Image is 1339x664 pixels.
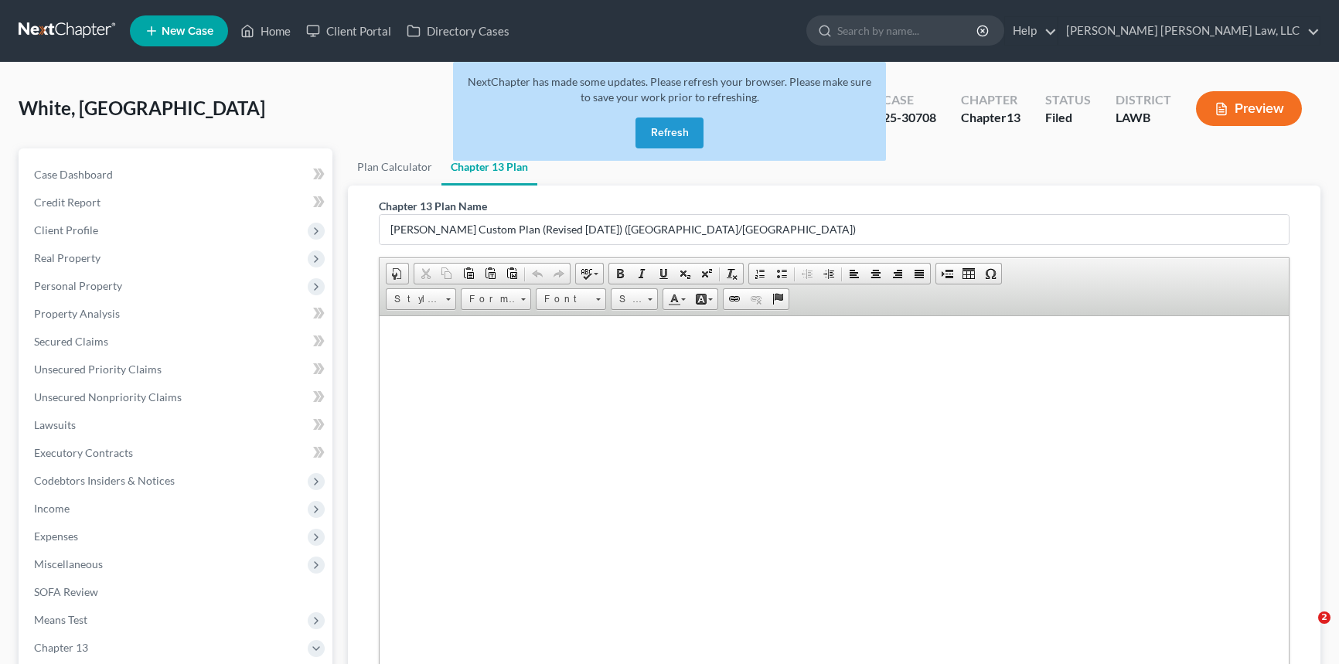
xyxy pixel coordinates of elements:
[696,264,717,284] a: Superscript
[936,264,958,284] a: Insert Page Break for Printing
[34,613,87,626] span: Means Test
[883,109,936,127] div: 25-30708
[386,288,456,310] a: Styles
[635,117,704,148] button: Refresh
[611,288,658,310] a: Size
[1007,110,1020,124] span: 13
[414,264,436,284] a: Cut
[771,264,792,284] a: Insert/Remove Bulleted List
[843,264,865,284] a: Align Left
[34,446,133,459] span: Executory Contracts
[526,264,548,284] a: Undo
[34,390,182,404] span: Unsecured Nonpriority Claims
[34,196,101,209] span: Credit Report
[818,264,840,284] a: Increase Indent
[724,289,745,309] a: Link
[796,264,818,284] a: Decrease Indent
[34,641,88,654] span: Chapter 13
[767,289,789,309] a: Anchor
[652,264,674,284] a: Underline
[22,161,332,189] a: Case Dashboard
[34,223,98,237] span: Client Profile
[162,26,213,37] span: New Case
[674,264,696,284] a: Subscript
[612,289,642,309] span: Size
[34,557,103,570] span: Miscellaneous
[1116,91,1171,109] div: District
[609,264,631,284] a: Bold
[721,264,743,284] a: Remove Format
[399,17,517,45] a: Directory Cases
[961,109,1020,127] div: Chapter
[1058,17,1320,45] a: [PERSON_NAME] [PERSON_NAME] Law, LLC
[631,264,652,284] a: Italic
[436,264,458,284] a: Copy
[22,411,332,439] a: Lawsuits
[537,289,591,309] span: Font
[468,75,871,104] span: NextChapter has made some updates. Please refresh your browser. Please make sure to save your wor...
[462,289,516,309] span: Format
[22,439,332,467] a: Executory Contracts
[536,288,606,310] a: Font
[298,17,399,45] a: Client Portal
[908,264,930,284] a: Justify
[34,529,78,543] span: Expenses
[19,97,265,119] span: White, [GEOGRAPHIC_DATA]
[461,288,531,310] a: Format
[34,474,175,487] span: Codebtors Insiders & Notices
[34,418,76,431] span: Lawsuits
[749,264,771,284] a: Insert/Remove Numbered List
[34,307,120,320] span: Property Analysis
[1116,109,1171,127] div: LAWB
[233,17,298,45] a: Home
[1045,109,1091,127] div: Filed
[1318,611,1330,624] span: 2
[548,264,570,284] a: Redo
[837,16,979,45] input: Search by name...
[22,189,332,216] a: Credit Report
[22,300,332,328] a: Property Analysis
[387,264,408,284] a: Document Properties
[501,264,523,284] a: Paste from Word
[34,363,162,376] span: Unsecured Priority Claims
[1286,611,1324,649] iframe: Intercom live chat
[348,148,441,186] a: Plan Calculator
[34,585,98,598] span: SOFA Review
[34,251,101,264] span: Real Property
[34,502,70,515] span: Income
[1005,17,1057,45] a: Help
[22,578,332,606] a: SOFA Review
[479,264,501,284] a: Paste as plain text
[379,198,487,214] label: Chapter 13 Plan Name
[961,91,1020,109] div: Chapter
[958,264,980,284] a: Table
[22,356,332,383] a: Unsecured Priority Claims
[663,289,690,309] a: Text Color
[887,264,908,284] a: Align Right
[387,289,441,309] span: Styles
[34,168,113,181] span: Case Dashboard
[576,264,603,284] a: Spell Checker
[865,264,887,284] a: Center
[34,279,122,292] span: Personal Property
[745,289,767,309] a: Unlink
[22,328,332,356] a: Secured Claims
[34,335,108,348] span: Secured Claims
[458,264,479,284] a: Paste
[1196,91,1302,126] button: Preview
[980,264,1001,284] a: Insert Special Character
[441,148,537,186] a: Chapter 13 Plan
[883,91,936,109] div: Case
[1045,91,1091,109] div: Status
[380,215,1289,244] input: Enter name...
[22,383,332,411] a: Unsecured Nonpriority Claims
[380,316,1289,664] iframe: Rich Text Editor, document-ckeditor
[690,289,717,309] a: Background Color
